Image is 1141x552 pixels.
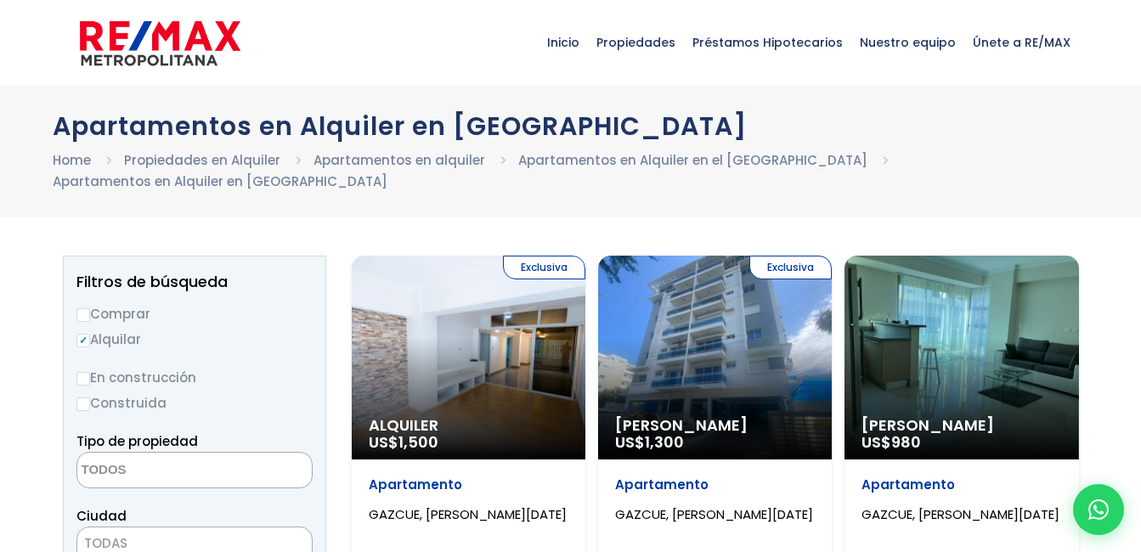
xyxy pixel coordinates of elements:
input: Comprar [76,308,90,322]
span: Préstamos Hipotecarios [684,17,851,68]
p: Apartamento [615,476,815,493]
span: US$ [615,431,684,453]
p: Apartamento [861,476,1061,493]
span: Inicio [539,17,588,68]
span: 1,500 [398,431,438,453]
span: Nuestro equipo [851,17,964,68]
input: Construida [76,397,90,411]
a: Home [53,151,91,169]
input: Alquilar [76,334,90,347]
li: Apartamentos en Alquiler en [GEOGRAPHIC_DATA] [53,171,387,192]
span: Tipo de propiedad [76,432,198,450]
h1: Apartamentos en Alquiler en [GEOGRAPHIC_DATA] [53,111,1089,141]
a: Apartamentos en alquiler [313,151,485,169]
span: 980 [891,431,921,453]
span: GAZCUE, [PERSON_NAME][DATE] [861,505,1059,523]
span: US$ [369,431,438,453]
p: Apartamento [369,476,568,493]
span: TODAS [84,534,127,552]
h2: Filtros de búsqueda [76,273,313,290]
span: Alquiler [369,417,568,434]
span: 1,300 [645,431,684,453]
label: Comprar [76,303,313,324]
textarea: Search [77,453,242,489]
a: Propiedades en Alquiler [124,151,280,169]
span: [PERSON_NAME] [861,417,1061,434]
span: GAZCUE, [PERSON_NAME][DATE] [615,505,813,523]
img: remax-metropolitana-logo [80,18,240,69]
span: [PERSON_NAME] [615,417,815,434]
span: US$ [861,431,921,453]
span: Exclusiva [749,256,832,279]
span: Ciudad [76,507,127,525]
a: Apartamentos en Alquiler en el [GEOGRAPHIC_DATA] [518,151,867,169]
span: GAZCUE, [PERSON_NAME][DATE] [369,505,567,523]
label: En construcción [76,367,313,388]
span: Propiedades [588,17,684,68]
span: Únete a RE/MAX [964,17,1079,68]
input: En construcción [76,372,90,386]
label: Alquilar [76,329,313,350]
span: Exclusiva [503,256,585,279]
label: Construida [76,392,313,414]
